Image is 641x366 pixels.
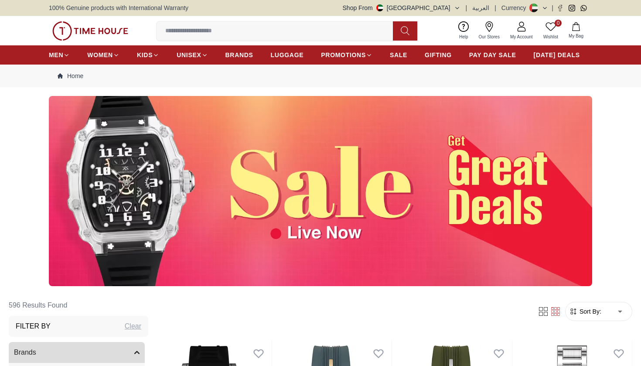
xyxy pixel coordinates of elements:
[321,47,372,63] a: PROMOTIONS
[563,21,589,41] button: My Bag
[271,47,304,63] a: LUGGAGE
[87,51,113,59] span: WOMEN
[565,33,587,39] span: My Bag
[469,47,516,63] a: PAY DAY SALE
[538,20,563,42] a: 0Wishlist
[87,47,119,63] a: WOMEN
[557,5,563,11] a: Facebook
[569,307,601,316] button: Sort By:
[540,34,562,40] span: Wishlist
[425,51,452,59] span: GIFTING
[58,72,83,80] a: Home
[137,47,159,63] a: KIDS
[472,3,489,12] button: العربية
[343,3,460,12] button: Shop From[GEOGRAPHIC_DATA]
[466,3,467,12] span: |
[125,321,141,332] div: Clear
[137,51,153,59] span: KIDS
[534,47,580,63] a: [DATE] DEALS
[321,51,366,59] span: PROMOTIONS
[501,3,530,12] div: Currency
[454,20,474,42] a: Help
[9,295,148,316] h6: 596 Results Found
[580,5,587,11] a: Whatsapp
[569,5,575,11] a: Instagram
[49,65,592,87] nav: Breadcrumb
[552,3,553,12] span: |
[9,342,145,363] button: Brands
[456,34,472,40] span: Help
[376,4,383,11] img: United Arab Emirates
[52,21,128,41] img: ...
[49,47,70,63] a: MEN
[225,51,253,59] span: BRANDS
[225,47,253,63] a: BRANDS
[49,3,188,12] span: 100% Genuine products with International Warranty
[555,20,562,27] span: 0
[16,321,51,332] h3: Filter By
[271,51,304,59] span: LUGGAGE
[578,307,601,316] span: Sort By:
[474,20,505,42] a: Our Stores
[14,347,36,358] span: Brands
[507,34,536,40] span: My Account
[390,51,407,59] span: SALE
[469,51,516,59] span: PAY DAY SALE
[475,34,503,40] span: Our Stores
[49,51,63,59] span: MEN
[177,51,201,59] span: UNISEX
[390,47,407,63] a: SALE
[534,51,580,59] span: [DATE] DEALS
[177,47,208,63] a: UNISEX
[425,47,452,63] a: GIFTING
[49,96,592,286] img: ...
[494,3,496,12] span: |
